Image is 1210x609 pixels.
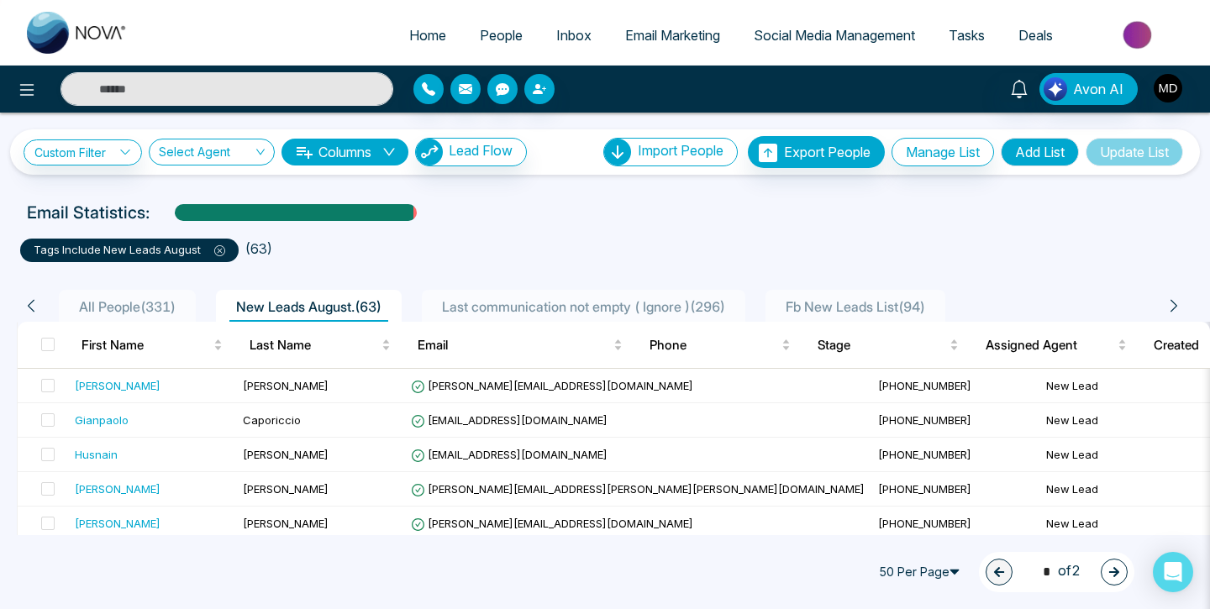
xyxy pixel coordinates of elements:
span: Phone [650,335,778,355]
td: New Lead [1039,403,1207,438]
span: Inbox [556,27,592,44]
th: Stage [804,322,972,369]
div: Open Intercom Messenger [1153,552,1193,592]
span: Fb New Leads List ( 94 ) [779,298,932,315]
span: Import People [638,142,723,159]
a: Social Media Management [737,19,932,51]
div: [PERSON_NAME] [75,515,160,532]
span: Assigned Agent [986,335,1114,355]
img: User Avatar [1154,74,1182,102]
p: Email Statistics: [27,200,150,225]
span: [PHONE_NUMBER] [878,517,971,530]
span: [PERSON_NAME] [243,379,329,392]
span: 50 Per Page [871,559,972,585]
span: People [480,27,523,44]
span: [PERSON_NAME][EMAIL_ADDRESS][DOMAIN_NAME] [411,379,693,392]
div: Gianpaolo [75,412,129,428]
span: [PHONE_NUMBER] [878,448,971,461]
button: Columnsdown [281,139,408,165]
td: New Lead [1039,472,1207,507]
span: [PERSON_NAME] [243,517,329,530]
button: Manage List [892,138,994,166]
span: Lead Flow [449,142,513,159]
span: [PHONE_NUMBER] [878,482,971,496]
span: New Leads August. ( 63 ) [229,298,388,315]
span: [EMAIL_ADDRESS][DOMAIN_NAME] [411,413,608,427]
span: Home [409,27,446,44]
span: Export People [784,144,871,160]
a: Inbox [539,19,608,51]
span: Last Name [250,335,378,355]
div: Husnain [75,446,118,463]
a: Tasks [932,19,1002,51]
button: Lead Flow [415,138,527,166]
td: New Lead [1039,369,1207,403]
p: tags include New leads August [34,242,225,259]
span: Deals [1018,27,1053,44]
span: down [382,145,396,159]
a: Home [392,19,463,51]
a: Lead FlowLead Flow [408,138,527,166]
div: [PERSON_NAME] [75,377,160,394]
li: ( 63 ) [245,239,272,259]
span: Last communication not empty ( Ignore ) ( 296 ) [435,298,732,315]
button: Update List [1086,138,1183,166]
span: Avon AI [1073,79,1123,99]
span: Stage [818,335,946,355]
span: Email Marketing [625,27,720,44]
a: People [463,19,539,51]
img: Market-place.gif [1078,16,1200,54]
a: Email Marketing [608,19,737,51]
img: Lead Flow [416,139,443,165]
a: Deals [1002,19,1070,51]
button: Avon AI [1039,73,1138,105]
span: [PHONE_NUMBER] [878,413,971,427]
img: Lead Flow [1044,77,1067,101]
span: [PHONE_NUMBER] [878,379,971,392]
th: Last Name [236,322,404,369]
button: Add List [1001,138,1079,166]
span: of 2 [1033,560,1081,583]
span: Email [418,335,610,355]
span: [PERSON_NAME][EMAIL_ADDRESS][DOMAIN_NAME] [411,517,693,530]
th: Assigned Agent [972,322,1140,369]
span: [PERSON_NAME] [243,482,329,496]
td: New Lead [1039,438,1207,472]
a: Custom Filter [24,139,142,165]
span: [PERSON_NAME] [243,448,329,461]
span: [PERSON_NAME][EMAIL_ADDRESS][PERSON_NAME][PERSON_NAME][DOMAIN_NAME] [411,482,865,496]
span: Caporiccio [243,413,301,427]
span: All People ( 331 ) [72,298,182,315]
th: Phone [636,322,804,369]
div: [PERSON_NAME] [75,480,160,497]
th: Email [404,322,636,369]
span: Social Media Management [754,27,915,44]
span: Tasks [949,27,985,44]
span: First Name [82,335,210,355]
td: New Lead [1039,507,1207,541]
th: First Name [68,322,236,369]
button: Export People [748,136,885,168]
img: Nova CRM Logo [27,12,128,54]
span: [EMAIL_ADDRESS][DOMAIN_NAME] [411,448,608,461]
